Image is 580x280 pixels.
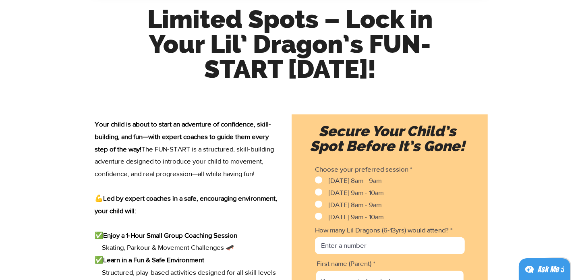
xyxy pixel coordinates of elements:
p: The FUN-START is a structured, skill-building adventure designed to introduce your child to movem... [95,118,278,180]
div: Choose your preferred session [315,166,466,172]
span: [DATE] 9am - 10am [329,213,383,220]
div: Ask Me ;) [537,264,564,275]
span: Led by expert coaches in a safe, encouraging environment, your child will: [95,194,277,214]
span: [DATE] 8am - 9am [329,201,381,208]
span: Learn in a Fun & Safe Environment [103,256,204,263]
span: Enjoy a 1-Hour Small Group Coaching Session [103,231,237,239]
p: ✅ — Skating, Parkour & Movement Challenges 🛹 ✅ — Structured, play-based activities designed for a... [95,229,278,278]
label: How many Lil Dragons (6-13yrs) would attend? [315,226,465,233]
input: Enter a number [315,237,465,254]
span: Your child is about to start an adventure of confidence, skill-building, and fun—with expert coac... [95,120,271,152]
span: Limited Spots – Lock in Your Lil’ Dragon’s FUN-START [DATE]! [147,4,433,84]
span: [DATE] 9am - 10am [329,189,383,196]
label: First name (Parent) [316,260,464,267]
p: 💪 [95,192,278,229]
span: [DATE] 8am - 9am [329,176,381,184]
span: Secure Your Child’s Spot Before It’s Gone! [310,122,465,154]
